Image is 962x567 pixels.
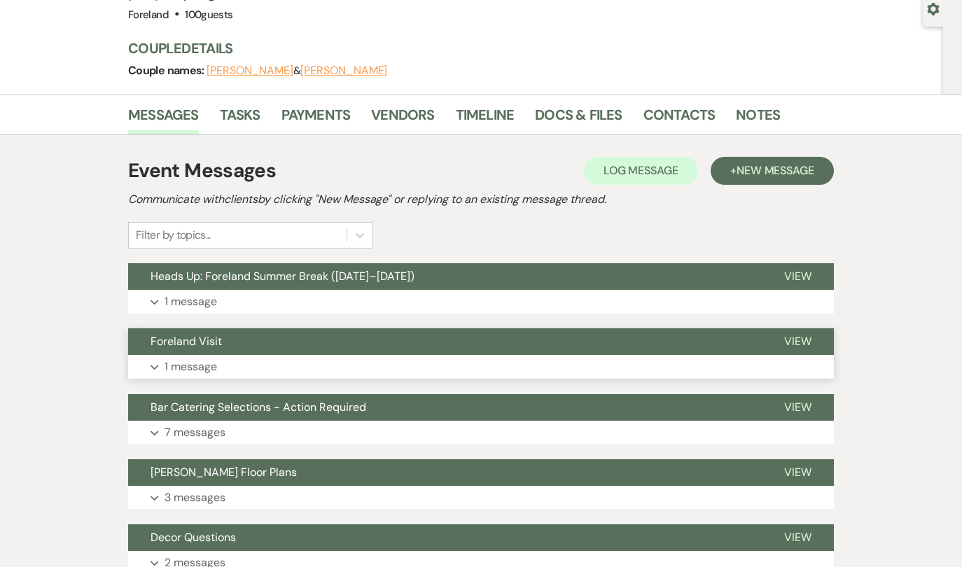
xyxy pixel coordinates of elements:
span: View [784,400,811,414]
button: [PERSON_NAME] [207,65,293,76]
button: Open lead details [927,1,940,15]
button: [PERSON_NAME] Floor Plans [128,459,762,486]
button: 1 message [128,290,834,314]
span: [PERSON_NAME] Floor Plans [151,465,297,479]
h3: Couple Details [128,38,912,58]
button: View [762,263,834,290]
button: +New Message [711,157,834,185]
span: Couple names: [128,63,207,78]
span: New Message [737,163,814,178]
button: 3 messages [128,486,834,510]
button: View [762,459,834,486]
button: View [762,524,834,551]
button: 1 message [128,355,834,379]
p: 3 messages [165,489,225,507]
p: 1 message [165,293,217,311]
span: Decor Questions [151,530,236,545]
a: Notes [736,104,780,134]
a: Timeline [456,104,515,134]
button: 7 messages [128,421,834,444]
a: Messages [128,104,199,134]
span: Foreland [128,8,169,22]
span: View [784,530,811,545]
button: Bar Catering Selections - Action Required [128,394,762,421]
span: View [784,334,811,349]
span: View [784,465,811,479]
p: 1 message [165,358,217,376]
button: View [762,328,834,355]
span: Foreland Visit [151,334,222,349]
a: Contacts [643,104,716,134]
span: 100 guests [185,8,232,22]
h1: Event Messages [128,156,276,185]
span: Heads Up: Foreland Summer Break ([DATE]–[DATE]) [151,269,414,283]
span: Log Message [604,163,678,178]
span: Bar Catering Selections - Action Required [151,400,366,414]
a: Payments [281,104,351,134]
button: Foreland Visit [128,328,762,355]
button: Heads Up: Foreland Summer Break ([DATE]–[DATE]) [128,263,762,290]
button: Log Message [584,157,698,185]
h2: Communicate with clients by clicking "New Message" or replying to an existing message thread. [128,191,834,208]
button: View [762,394,834,421]
a: Docs & Files [535,104,622,134]
a: Tasks [220,104,260,134]
p: 7 messages [165,423,225,442]
a: Vendors [371,104,434,134]
span: View [784,269,811,283]
button: Decor Questions [128,524,762,551]
div: Filter by topics... [136,227,211,244]
span: & [207,64,387,78]
button: [PERSON_NAME] [300,65,387,76]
